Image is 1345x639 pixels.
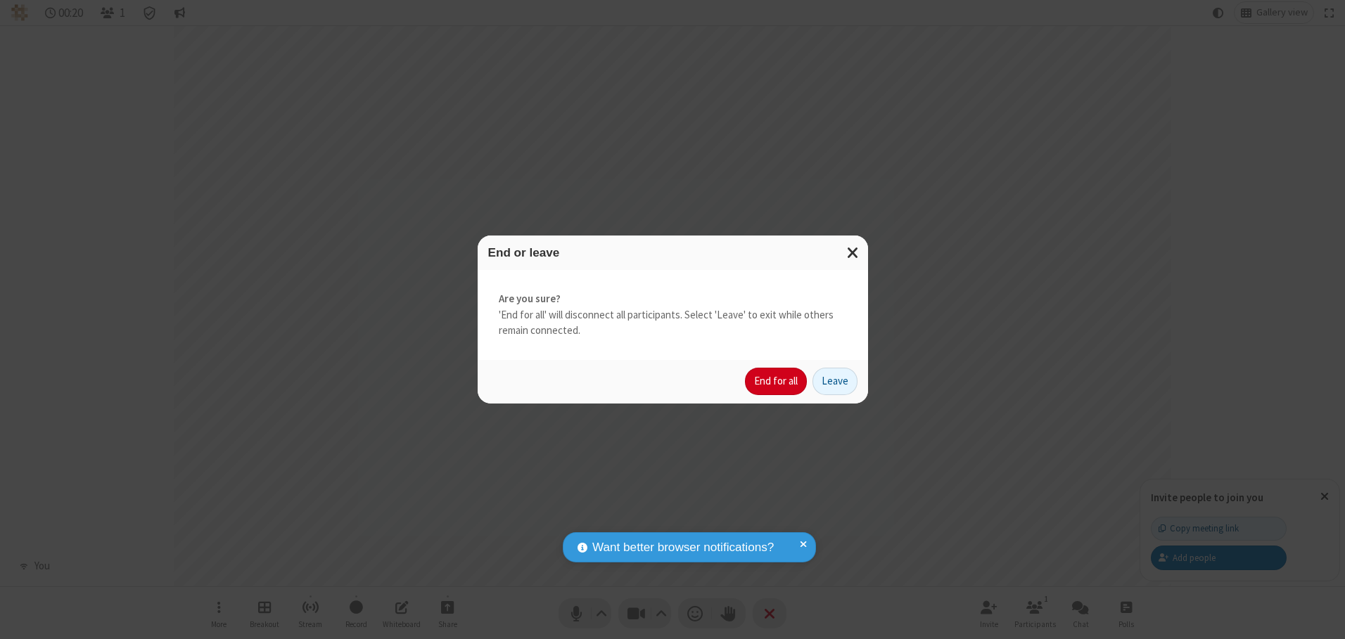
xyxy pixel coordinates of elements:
button: End for all [745,368,807,396]
span: Want better browser notifications? [592,538,774,557]
strong: Are you sure? [499,291,847,307]
button: Close modal [839,235,868,270]
button: Leave [812,368,858,396]
h3: End or leave [488,246,858,259]
div: 'End for all' will disconnect all participants. Select 'Leave' to exit while others remain connec... [478,270,868,360]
